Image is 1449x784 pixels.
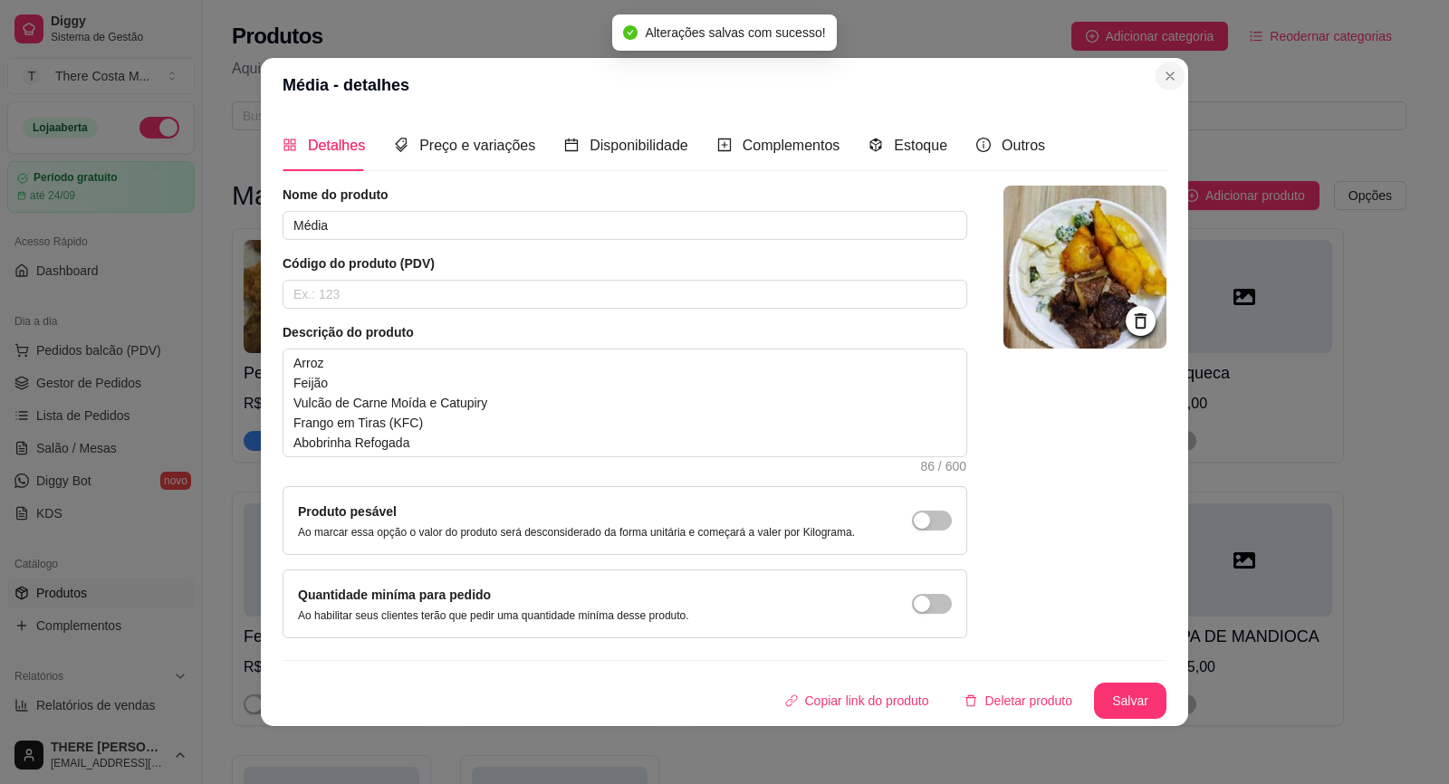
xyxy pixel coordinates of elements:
span: delete [964,694,977,707]
span: Detalhes [308,138,365,153]
button: Copiar link do produto [771,683,944,719]
span: plus-square [717,138,732,152]
label: Produto pesável [298,504,397,519]
span: Outros [1002,138,1045,153]
span: check-circle [623,25,638,40]
input: Ex.: Hamburguer de costela [283,211,967,240]
span: info-circle [976,138,991,152]
article: Código do produto (PDV) [283,254,967,272]
span: Preço e variações [419,138,535,153]
span: code-sandbox [868,138,883,152]
article: Descrição do produto [283,323,967,341]
p: Ao marcar essa opção o valor do produto será desconsiderado da forma unitária e começará a valer ... [298,525,855,540]
span: Alterações salvas com sucesso! [645,25,825,40]
textarea: Arroz Feijão Vulcão de Carne Moída e Catupiry Frango em Tiras (KFC) Abobrinha Refogada [283,349,966,456]
span: tags [394,138,408,152]
span: calendar [564,138,579,152]
header: Média - detalhes [261,58,1188,112]
button: Salvar [1094,683,1166,719]
span: Disponibilidade [590,138,688,153]
button: deleteDeletar produto [950,683,1087,719]
img: logo da loja [1003,186,1166,349]
label: Quantidade miníma para pedido [298,588,491,602]
button: Close [1156,62,1185,91]
article: Nome do produto [283,186,967,204]
span: Estoque [894,138,947,153]
span: appstore [283,138,297,152]
input: Ex.: 123 [283,280,967,309]
p: Ao habilitar seus clientes terão que pedir uma quantidade miníma desse produto. [298,608,689,623]
span: Complementos [743,138,840,153]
